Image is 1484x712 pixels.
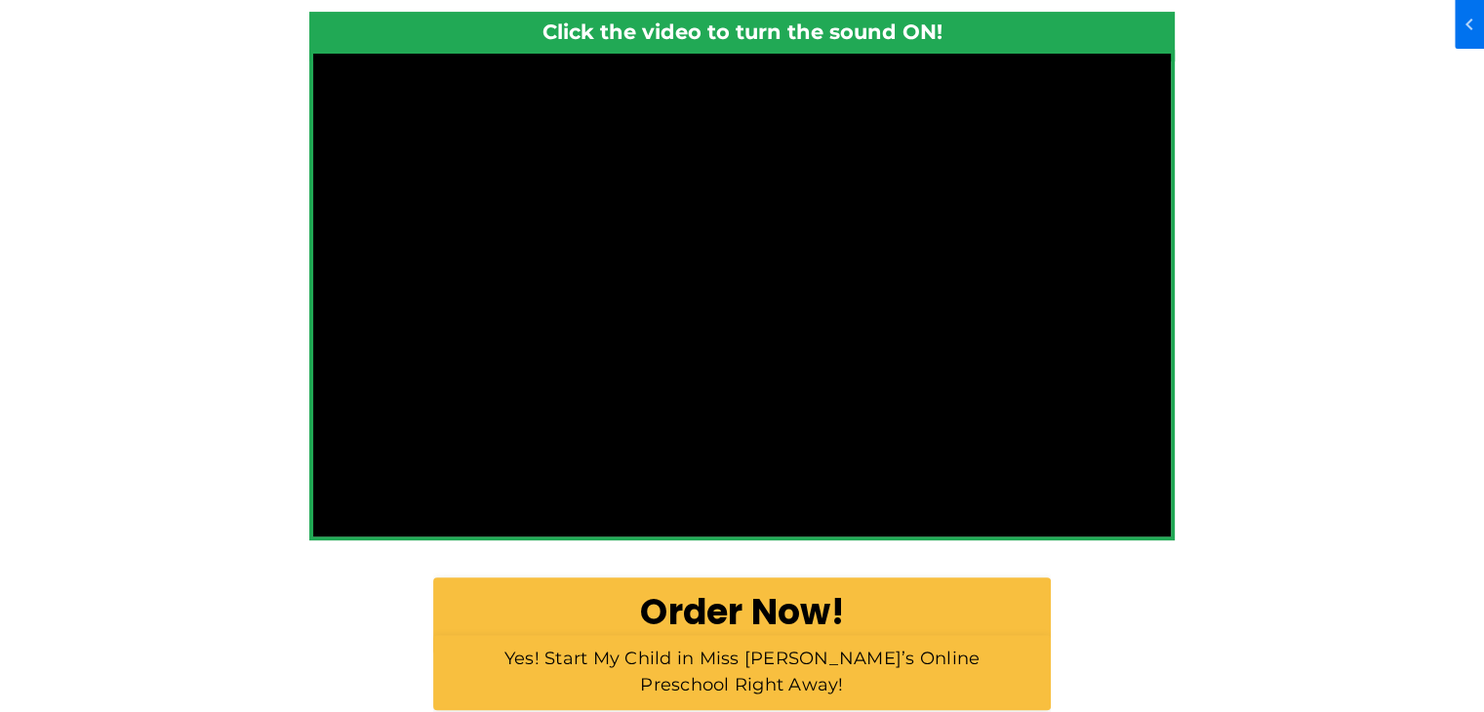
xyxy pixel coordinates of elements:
span: chevron_left [3,13,26,36]
span: Yes! Start My Child in Miss [PERSON_NAME]’s Online Preschool Right Away! [504,648,981,695]
b: Order Now! [640,587,844,637]
a: Order Now! [433,577,1052,654]
a: Yes! Start My Child in Miss [PERSON_NAME]’s Online Preschool Right Away! [433,635,1052,710]
strong: Click the video to turn the sound ON! [542,20,943,44]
